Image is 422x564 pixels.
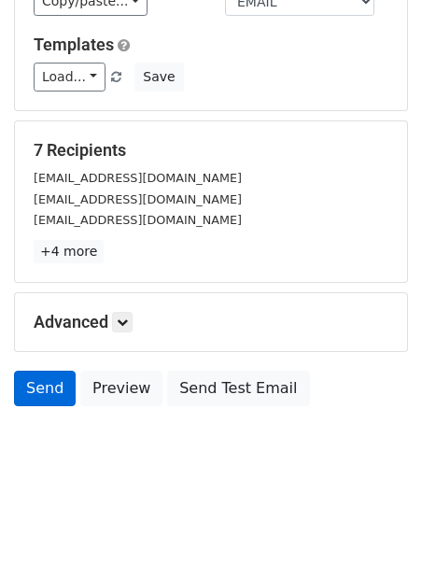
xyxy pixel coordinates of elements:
small: [EMAIL_ADDRESS][DOMAIN_NAME] [34,192,242,206]
button: Save [134,63,183,92]
small: [EMAIL_ADDRESS][DOMAIN_NAME] [34,171,242,185]
h5: 7 Recipients [34,140,388,161]
small: [EMAIL_ADDRESS][DOMAIN_NAME] [34,213,242,227]
a: +4 more [34,240,104,263]
iframe: Chat Widget [329,474,422,564]
h5: Advanced [34,312,388,332]
a: Templates [34,35,114,54]
a: Send [14,371,76,406]
a: Preview [80,371,162,406]
a: Send Test Email [167,371,309,406]
a: Load... [34,63,105,92]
